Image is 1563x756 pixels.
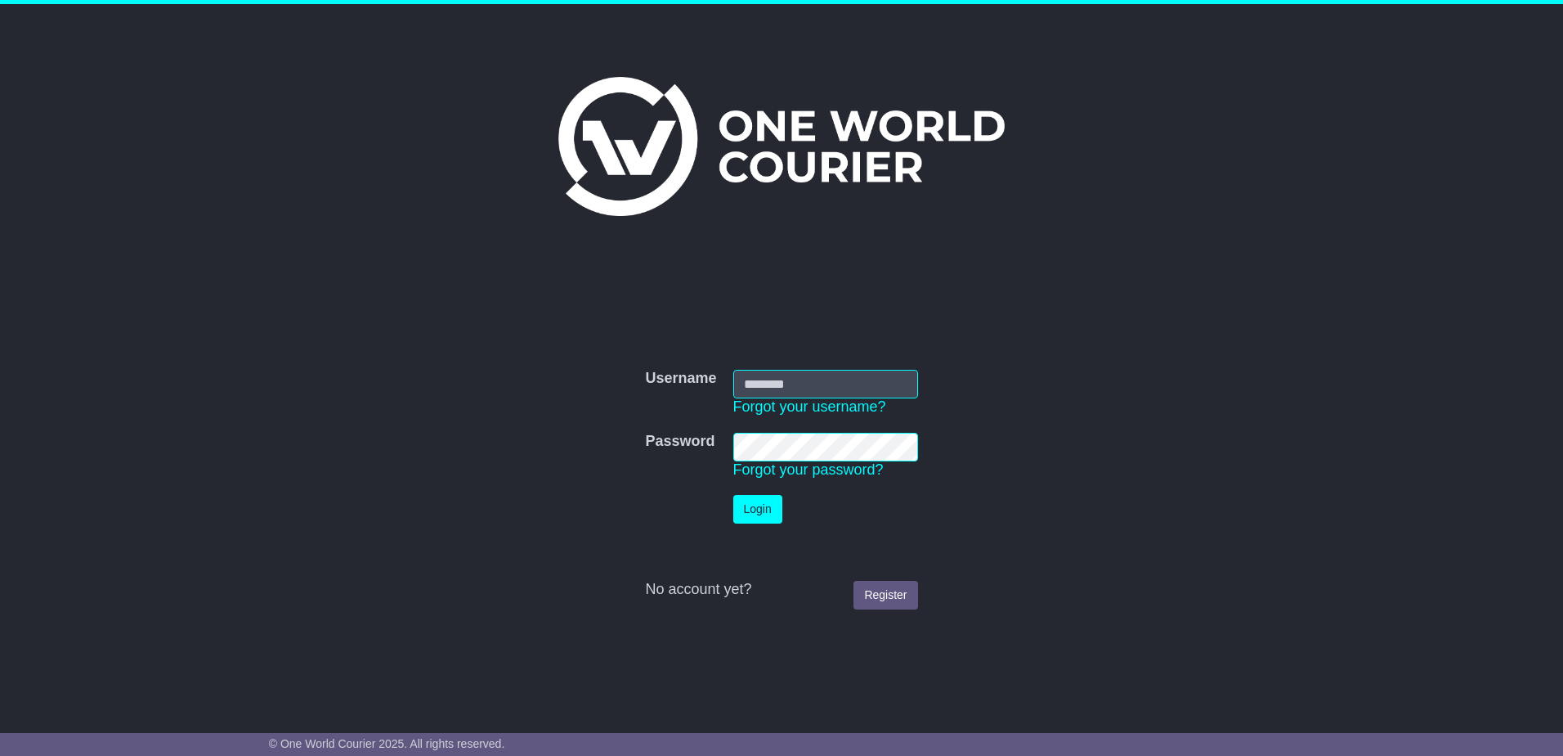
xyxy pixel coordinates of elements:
div: No account yet? [645,581,917,599]
button: Login [733,495,782,524]
a: Register [853,581,917,610]
a: Forgot your username? [733,398,886,415]
a: Forgot your password? [733,461,884,478]
label: Password [645,433,714,451]
img: One World [558,77,1005,216]
label: Username [645,370,716,388]
span: © One World Courier 2025. All rights reserved. [269,737,505,750]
